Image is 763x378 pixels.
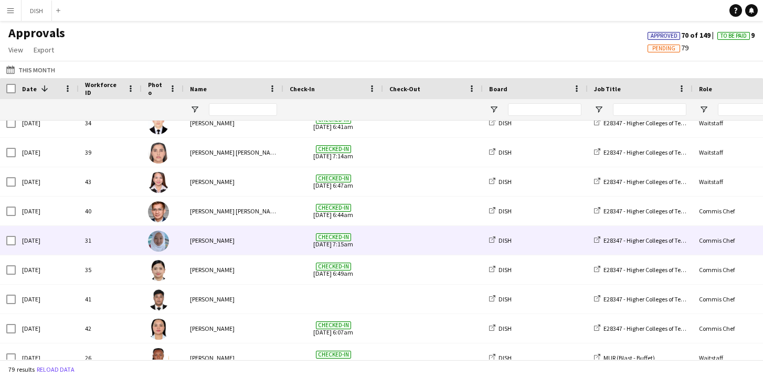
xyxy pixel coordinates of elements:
img: Joan Cheryl Vicencio [148,231,169,252]
div: 34 [79,109,142,137]
div: 35 [79,255,142,284]
span: Checked-in [316,204,351,212]
span: DISH [499,295,512,303]
img: Laura Daniela Becerra Olaya [148,143,169,164]
a: MUR (Blast - Buffet) [594,354,655,362]
span: To Be Paid [720,33,747,39]
span: Name [190,85,207,93]
input: Name Filter Input [209,103,277,116]
span: Job Title [594,85,621,93]
span: DISH [499,236,512,244]
img: Darwin Dorsu [148,348,169,369]
span: Board [489,85,507,93]
span: Pending [652,45,675,52]
span: Check-Out [389,85,420,93]
span: Checked-in [316,351,351,359]
div: [DATE] [16,109,79,137]
button: DISH [22,1,52,21]
span: [DATE] 7:14am [290,138,377,167]
a: E28347 - Higher Colleges of Technology [594,266,705,274]
span: Approved [651,33,677,39]
span: 79 [648,43,688,52]
span: Checked-in [316,233,351,241]
a: E28347 - Higher Colleges of Technology [594,119,705,127]
span: [DATE] 6:41am [290,109,377,137]
div: [DATE] [16,226,79,255]
input: Job Title Filter Input [613,103,686,116]
span: E28347 - Higher Colleges of Technology [603,207,705,215]
a: DISH [489,178,512,186]
span: Checked-in [316,175,351,182]
span: DISH [499,207,512,215]
span: E28347 - Higher Colleges of Technology [603,325,705,332]
span: Checked-in [316,145,351,153]
div: 39 [79,138,142,167]
span: Date [22,85,37,93]
div: 31 [79,226,142,255]
a: E28347 - Higher Colleges of Technology [594,178,705,186]
span: [DATE] 9:48am [290,343,377,372]
span: E28347 - Higher Colleges of Technology [603,295,705,303]
span: MUR (Blast - Buffet) [603,354,655,362]
span: DISH [499,266,512,274]
span: [DATE] 6:44am [290,197,377,225]
span: View [8,45,23,55]
div: [PERSON_NAME] [184,314,283,343]
div: 40 [79,197,142,225]
span: [DATE] 6:49am [290,255,377,284]
div: 43 [79,167,142,196]
button: Open Filter Menu [489,105,499,114]
div: [PERSON_NAME] [184,285,283,314]
div: [PERSON_NAME] [184,167,283,196]
img: Roselle Danker [148,172,169,193]
span: Export [34,45,54,55]
span: [DATE] 6:07am [290,314,377,343]
a: E28347 - Higher Colleges of Technology [594,325,705,332]
div: [PERSON_NAME] [PERSON_NAME] [184,197,283,225]
div: [PERSON_NAME] [184,255,283,284]
span: DISH [499,354,512,362]
div: [DATE] [16,255,79,284]
a: E28347 - Higher Colleges of Technology [594,207,705,215]
span: E28347 - Higher Colleges of Technology [603,148,705,156]
button: Open Filter Menu [594,105,603,114]
div: [DATE] [16,138,79,167]
span: Check-In [290,85,315,93]
span: E28347 - Higher Colleges of Technology [603,266,705,274]
button: Open Filter Menu [190,105,199,114]
div: 42 [79,314,142,343]
a: DISH [489,148,512,156]
span: DISH [499,178,512,186]
img: Mary jane Ticao [148,260,169,281]
a: View [4,43,27,57]
a: E28347 - Higher Colleges of Technology [594,295,705,303]
span: [DATE] 7:15am [290,226,377,255]
div: [PERSON_NAME] [PERSON_NAME] [184,138,283,167]
span: DISH [499,325,512,332]
a: E28347 - Higher Colleges of Technology [594,236,705,244]
span: 70 of 149 [648,30,717,40]
button: This Month [4,63,57,76]
img: Guillen Dimayuga [148,319,169,340]
div: [DATE] [16,167,79,196]
span: Checked-in [316,263,351,271]
span: E28347 - Higher Colleges of Technology [603,178,705,186]
a: DISH [489,354,512,362]
a: DISH [489,119,512,127]
a: DISH [489,295,512,303]
div: [DATE] [16,197,79,225]
span: [DATE] 6:47am [290,167,377,196]
button: Reload data [35,364,77,375]
div: 26 [79,343,142,372]
a: DISH [489,325,512,332]
div: [DATE] [16,285,79,314]
span: Photo [148,81,165,96]
div: [DATE] [16,314,79,343]
img: Daryl Canda [148,289,169,310]
span: DISH [499,148,512,156]
span: Role [699,85,712,93]
a: DISH [489,236,512,244]
input: Board Filter Input [508,103,581,116]
div: [PERSON_NAME] [184,226,283,255]
img: Afzal Azimov [148,113,169,134]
